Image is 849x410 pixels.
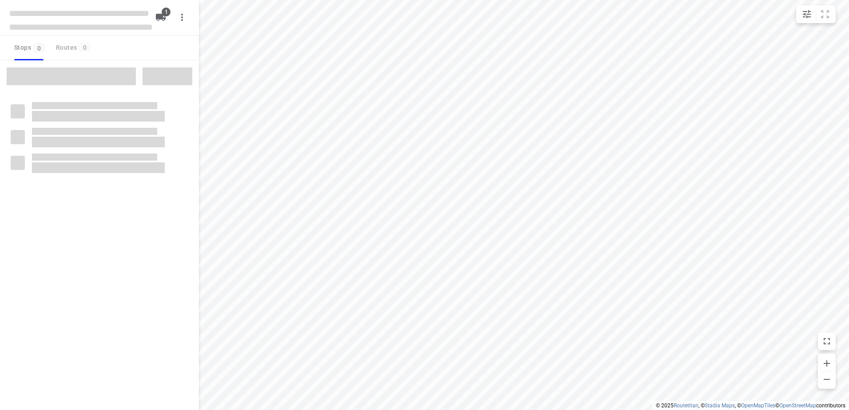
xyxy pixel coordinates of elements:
[705,402,735,409] a: Stadia Maps
[796,5,836,23] div: small contained button group
[741,402,775,409] a: OpenMapTiles
[656,402,845,409] li: © 2025 , © , © © contributors
[798,5,816,23] button: Map settings
[779,402,816,409] a: OpenStreetMap
[674,402,698,409] a: Routetitan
